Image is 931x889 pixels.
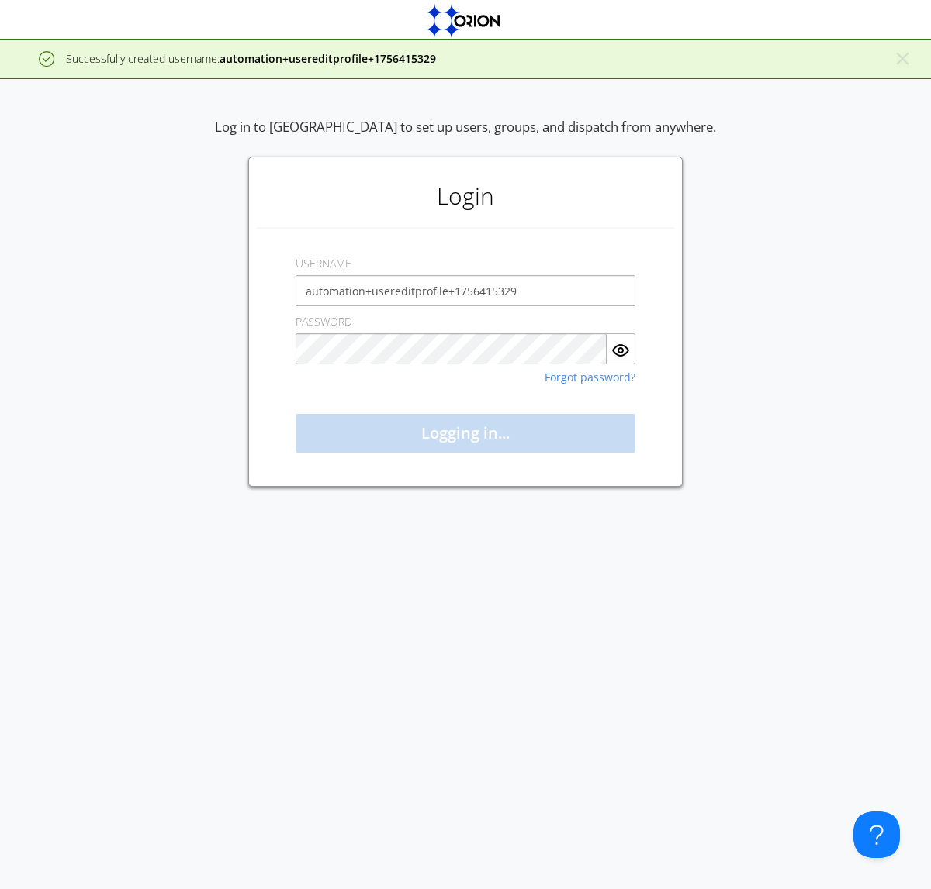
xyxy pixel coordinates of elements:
button: Show Password [607,333,635,364]
div: Log in to [GEOGRAPHIC_DATA] to set up users, groups, and dispatch from anywhere. [215,118,716,157]
label: USERNAME [296,256,351,271]
label: PASSWORD [296,314,352,329]
a: Forgot password? [545,372,635,383]
button: Logging in... [296,414,635,453]
input: Password [296,333,607,364]
img: eye.svg [611,341,630,360]
strong: automation+usereditprofile+1756415329 [220,51,436,66]
span: Successfully created username: [66,51,436,66]
h1: Login [257,165,674,227]
iframe: Toggle Customer Support [853,811,900,858]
